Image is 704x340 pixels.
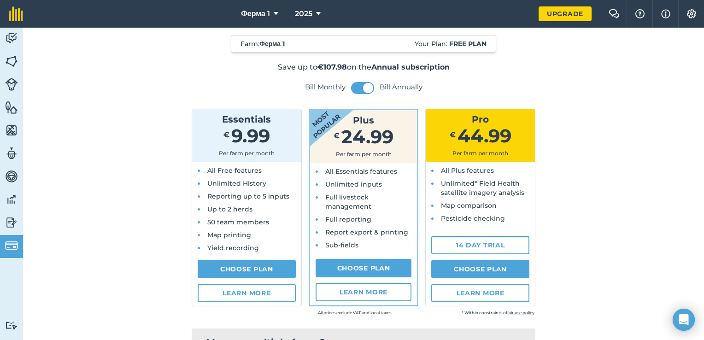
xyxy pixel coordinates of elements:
[472,114,489,125] span: Pro
[325,241,358,249] span: Sub-fields
[334,131,340,140] span: €
[129,62,598,73] p: Save up to on the
[219,150,275,157] span: Per farm per month
[223,130,229,139] span: €
[673,309,695,331] div: Open Intercom Messenger
[441,201,497,210] span: Map comparison
[5,147,18,160] img: svg+xml;base64,PD94bWwgdmVyc2lvbj0iMS4wIiBlbmNvZGluZz0idXRmLTgiPz4KPCEtLSBHZW5lcmF0b3I6IEFkb2JlIE...
[441,214,505,223] span: Pesticide checking
[5,123,18,137] img: svg+xml;base64,PHN2ZyB4bWxucz0iaHR0cDovL3d3dy53My5vcmcvMjAwMC9zdmciIHdpZHRoPSI1NiIgaGVpZ2h0PSI2MC...
[353,115,374,126] span: Plus
[325,228,408,236] span: Report export & printing
[325,215,371,223] span: Full reporting
[634,9,645,18] img: A question mark icon
[259,40,285,48] strong: Ферма 1
[222,114,271,125] span: Essentials
[5,193,18,206] img: svg+xml;base64,PD94bWwgdmVyc2lvbj0iMS4wIiBlbmNvZGluZz0idXRmLTgiPz4KPCEtLSBHZW5lcmF0b3I6IEFkb2JlIE...
[392,308,535,317] small: * Within constraints of .
[449,40,487,48] strong: Free plan
[431,260,529,278] a: Choose Plan
[249,308,392,317] small: All prices exclude VAT and local taxes.
[295,8,312,19] span: 2025
[198,260,296,278] a: Choose Plan
[609,9,620,18] img: Two speech bubbles overlapping with the left bubble in the forefront
[441,166,494,175] span: All Plus features
[207,192,289,200] span: Reporting up to 5 inputs
[207,166,262,175] span: All Free features
[207,244,259,252] span: Yield recording
[431,236,529,254] a: 14 day trial
[5,216,18,229] img: svg+xml;base64,PD94bWwgdmVyc2lvbj0iMS4wIiBlbmNvZGluZz0idXRmLTgiPz4KPCEtLSBHZW5lcmF0b3I6IEFkb2JlIE...
[431,284,529,302] a: Learn more
[415,39,487,48] span: Your Plan:
[686,9,697,18] img: A cog icon
[282,83,358,153] strong: Most popular
[207,218,269,226] span: 50 team members
[452,150,508,157] span: Per farm per month
[198,284,296,302] a: Learn more
[507,310,534,315] a: fair use policy
[458,124,511,147] span: 44.99
[241,39,285,48] span: Farm :
[241,8,270,19] span: Ферма 1
[661,8,670,19] img: svg+xml;base64,PHN2ZyB4bWxucz0iaHR0cDovL3d3dy53My5vcmcvMjAwMC9zdmciIHdpZHRoPSIxNyIgaGVpZ2h0PSIxNy...
[316,283,412,301] a: Learn more
[5,321,18,330] img: svg+xml;base64,PD94bWwgdmVyc2lvbj0iMS4wIiBlbmNvZGluZz0idXRmLTgiPz4KPCEtLSBHZW5lcmF0b3I6IEFkb2JlIE...
[336,151,392,158] span: Per farm per month
[317,63,347,71] strong: €107.98
[325,193,371,211] span: Full livestock management
[305,82,346,92] label: Bill Monthly
[539,6,592,21] a: Upgrade
[207,179,266,188] span: Unlimited History
[380,82,422,92] label: Bill Annually
[5,54,18,68] img: svg+xml;base64,PHN2ZyB4bWxucz0iaHR0cDovL3d3dy53My5vcmcvMjAwMC9zdmciIHdpZHRoPSI1NiIgaGVpZ2h0PSI2MC...
[5,239,18,252] img: svg+xml;base64,PD94bWwgdmVyc2lvbj0iMS4wIiBlbmNvZGluZz0idXRmLTgiPz4KPCEtLSBHZW5lcmF0b3I6IEFkb2JlIE...
[5,31,18,45] img: svg+xml;base64,PD94bWwgdmVyc2lvbj0iMS4wIiBlbmNvZGluZz0idXRmLTgiPz4KPCEtLSBHZW5lcmF0b3I6IEFkb2JlIE...
[231,124,270,147] span: 9.99
[9,6,23,21] img: fieldmargin Logo
[341,125,393,148] span: 24.99
[450,130,456,139] span: €
[325,167,397,176] span: All Essentials features
[325,180,382,188] span: Unlimited inputs
[441,179,524,197] span: Unlimited* Field Health satellite imagery analysis
[5,78,18,91] img: svg+xml;base64,PD94bWwgdmVyc2lvbj0iMS4wIiBlbmNvZGluZz0idXRmLTgiPz4KPCEtLSBHZW5lcmF0b3I6IEFkb2JlIE...
[316,259,412,277] a: Choose Plan
[5,100,18,114] img: svg+xml;base64,PHN2ZyB4bWxucz0iaHR0cDovL3d3dy53My5vcmcvMjAwMC9zdmciIHdpZHRoPSI1NiIgaGVpZ2h0PSI2MC...
[207,231,251,239] span: Map printing
[371,63,450,71] strong: Annual subscription
[207,205,252,213] span: Up to 2 herds
[5,170,18,183] img: svg+xml;base64,PD94bWwgdmVyc2lvbj0iMS4wIiBlbmNvZGluZz0idXRmLTgiPz4KPCEtLSBHZW5lcmF0b3I6IEFkb2JlIE...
